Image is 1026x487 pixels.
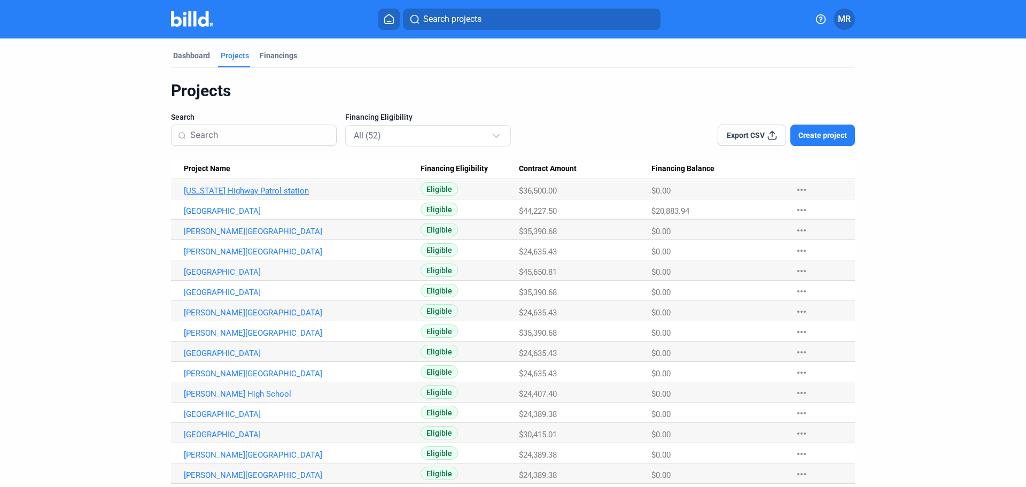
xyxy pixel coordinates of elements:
span: $35,390.68 [519,227,557,236]
span: Create project [798,130,847,141]
span: $35,390.68 [519,328,557,338]
span: $0.00 [651,227,671,236]
span: $44,227.50 [519,206,557,216]
img: Billd Company Logo [171,11,213,27]
a: [PERSON_NAME][GEOGRAPHIC_DATA] [184,308,421,318]
mat-icon: more_horiz [795,447,808,460]
div: Financing Eligibility [421,164,519,174]
a: [PERSON_NAME][GEOGRAPHIC_DATA] [184,450,421,460]
span: MR [838,13,851,26]
input: Search [190,124,330,146]
button: MR [834,9,855,30]
mat-icon: more_horiz [795,265,808,277]
mat-icon: more_horiz [795,366,808,379]
span: Eligible [421,243,458,257]
div: Dashboard [173,50,210,61]
span: $45,650.81 [519,267,557,277]
a: [GEOGRAPHIC_DATA] [184,267,421,277]
mat-icon: more_horiz [795,407,808,420]
span: $0.00 [651,328,671,338]
a: [PERSON_NAME][GEOGRAPHIC_DATA] [184,470,421,480]
div: Financings [260,50,297,61]
span: $0.00 [651,247,671,257]
span: Eligible [421,182,458,196]
span: $0.00 [651,186,671,196]
span: $0.00 [651,308,671,318]
span: $24,407.40 [519,389,557,399]
span: Contract Amount [519,164,577,174]
span: Project Name [184,164,230,174]
span: $0.00 [651,430,671,439]
button: Export CSV [718,125,786,146]
span: $36,500.00 [519,186,557,196]
span: Eligible [421,385,458,399]
span: $0.00 [651,450,671,460]
span: Eligible [421,426,458,439]
span: $24,635.43 [519,247,557,257]
span: Financing Balance [651,164,714,174]
span: $30,415.01 [519,430,557,439]
span: Search [171,112,195,122]
mat-icon: more_horiz [795,183,808,196]
span: $24,389.38 [519,409,557,419]
span: Financing Eligibility [345,112,413,122]
span: Eligible [421,467,458,480]
span: Financing Eligibility [421,164,488,174]
a: [GEOGRAPHIC_DATA] [184,430,421,439]
span: $24,389.38 [519,470,557,480]
a: [GEOGRAPHIC_DATA] [184,288,421,297]
span: $0.00 [651,349,671,358]
div: Financing Balance [651,164,784,174]
span: Eligible [421,345,458,358]
span: $24,389.38 [519,450,557,460]
span: $0.00 [651,288,671,297]
span: $20,883.94 [651,206,689,216]
mat-icon: more_horiz [795,244,808,257]
span: $0.00 [651,369,671,378]
span: Eligible [421,203,458,216]
a: [US_STATE] Highway Patrol station [184,186,421,196]
a: [PERSON_NAME] High School [184,389,421,399]
mat-select-trigger: All (52) [354,130,381,141]
a: [PERSON_NAME][GEOGRAPHIC_DATA] [184,328,421,338]
div: Project Name [184,164,421,174]
a: [PERSON_NAME][GEOGRAPHIC_DATA] [184,247,421,257]
span: Eligible [421,284,458,297]
span: Eligible [421,365,458,378]
a: [GEOGRAPHIC_DATA] [184,409,421,419]
a: [GEOGRAPHIC_DATA] [184,206,421,216]
mat-icon: more_horiz [795,427,808,440]
button: Create project [790,125,855,146]
span: Eligible [421,446,458,460]
a: [GEOGRAPHIC_DATA] [184,349,421,358]
span: $0.00 [651,409,671,419]
mat-icon: more_horiz [795,346,808,359]
span: $0.00 [651,470,671,480]
span: $24,635.43 [519,369,557,378]
div: Contract Amount [519,164,651,174]
mat-icon: more_horiz [795,326,808,338]
span: $24,635.43 [519,308,557,318]
span: Eligible [421,406,458,419]
span: Eligible [421,264,458,277]
span: $24,635.43 [519,349,557,358]
span: Eligible [421,304,458,318]
mat-icon: more_horiz [795,204,808,217]
mat-icon: more_horiz [795,468,808,481]
button: Search projects [403,9,660,30]
mat-icon: more_horiz [795,224,808,237]
div: Projects [171,81,855,101]
div: Projects [221,50,249,61]
span: $0.00 [651,389,671,399]
span: Eligible [421,223,458,236]
span: $0.00 [651,267,671,277]
mat-icon: more_horiz [795,386,808,399]
mat-icon: more_horiz [795,285,808,298]
mat-icon: more_horiz [795,305,808,318]
span: Eligible [421,324,458,338]
a: [PERSON_NAME][GEOGRAPHIC_DATA] [184,369,421,378]
span: Search projects [423,13,481,26]
span: $35,390.68 [519,288,557,297]
span: Export CSV [727,130,765,141]
a: [PERSON_NAME][GEOGRAPHIC_DATA] [184,227,421,236]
